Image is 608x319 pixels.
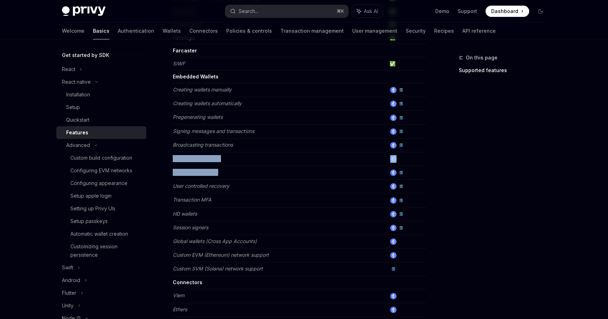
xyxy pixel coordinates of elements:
[173,60,185,66] em: SIWF
[390,307,397,313] img: ethereum.png
[173,100,242,106] em: Creating wallets automatically
[390,211,397,217] img: ethereum.png
[280,23,344,39] a: Transaction management
[173,306,187,312] em: Ethers
[364,8,378,15] span: Ask AI
[173,142,233,148] em: Broadcasting transactions
[390,87,397,93] img: ethereum.png
[398,170,404,176] img: solana.png
[173,211,197,217] em: HD wallets
[56,177,146,190] a: Configuring appearance
[93,23,109,39] a: Basics
[66,141,90,149] div: Advanced
[398,225,404,231] img: solana.png
[70,230,128,238] div: Automatic wallet creation
[173,74,218,79] strong: Embedded Wallets
[56,240,146,261] a: Customizing session persistence
[434,23,454,39] a: Recipes
[225,5,348,18] button: Search...⌘K
[189,23,218,39] a: Connectors
[390,238,397,245] img: ethereum.png
[173,169,218,175] em: Automatic recovery
[390,225,397,231] img: ethereum.png
[390,156,397,162] img: ethereum.png
[390,183,397,190] img: ethereum.png
[390,115,397,121] img: ethereum.png
[390,142,397,148] img: ethereum.png
[70,179,127,187] div: Configuring appearance
[70,217,108,225] div: Setup passkeys
[62,6,106,16] img: dark logo
[56,164,146,177] a: Configuring EVM networks
[70,242,142,259] div: Customizing session persistence
[56,126,146,139] a: Features
[56,101,146,114] a: Setup
[435,8,449,15] a: Demo
[406,23,426,39] a: Security
[56,114,146,126] a: Quickstart
[66,116,89,124] div: Quickstart
[70,204,115,213] div: Setting up Privy UIs
[398,211,404,217] img: solana.png
[462,23,496,39] a: API reference
[163,23,181,39] a: Wallets
[56,190,146,202] a: Setup apple login
[398,115,404,121] img: solana.png
[62,51,109,59] h5: Get started by SDK
[390,101,397,107] img: ethereum.png
[66,90,90,99] div: Installation
[390,266,397,272] img: solana.png
[390,128,397,135] img: ethereum.png
[173,292,184,298] em: Viem
[398,101,404,107] img: solana.png
[118,23,154,39] a: Authentication
[173,197,211,203] em: Transaction MFA
[486,6,529,17] a: Dashboard
[226,23,272,39] a: Policies & controls
[398,183,404,190] img: solana.png
[239,7,258,15] div: Search...
[390,293,397,299] img: ethereum.png
[173,128,254,134] em: Signing messages and transactions
[173,183,229,189] em: User controlled recovery
[56,228,146,240] a: Automatic wallet creation
[56,215,146,228] a: Setup passkeys
[56,152,146,164] a: Custom build configuration
[398,128,404,135] img: solana.png
[398,142,404,148] img: solana.png
[173,155,220,161] em: Native smart wallets
[387,57,426,70] td: ✅
[491,8,518,15] span: Dashboard
[62,289,76,297] div: Flutter
[62,23,84,39] a: Welcome
[398,197,404,204] img: solana.png
[62,276,80,285] div: Android
[173,47,197,53] strong: Farcaster
[352,23,397,39] a: User management
[390,197,397,204] img: ethereum.png
[70,154,132,162] div: Custom build configuration
[56,202,146,215] a: Setting up Privy UIs
[173,114,223,120] em: Pregenerating wallets
[390,252,397,259] img: ethereum.png
[173,266,263,272] em: Custom SVM (Solana) network support
[466,53,498,62] span: On this page
[173,279,202,285] strong: Connectors
[70,166,132,175] div: Configuring EVM networks
[62,65,75,74] div: React
[56,88,146,101] a: Installation
[390,170,397,176] img: ethereum.png
[70,192,112,200] div: Setup apple login
[337,8,344,14] span: ⌘ K
[62,263,73,272] div: Swift
[535,6,546,17] button: Toggle dark mode
[459,65,552,76] a: Supported features
[62,78,91,86] div: React native
[458,8,477,15] a: Support
[62,301,74,310] div: Unity
[173,224,208,230] em: Session signers
[173,87,232,92] em: Creating wallets manually
[66,128,88,137] div: Features
[173,252,269,258] em: Custom EVM (Ethereum) network support
[352,5,383,18] button: Ask AI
